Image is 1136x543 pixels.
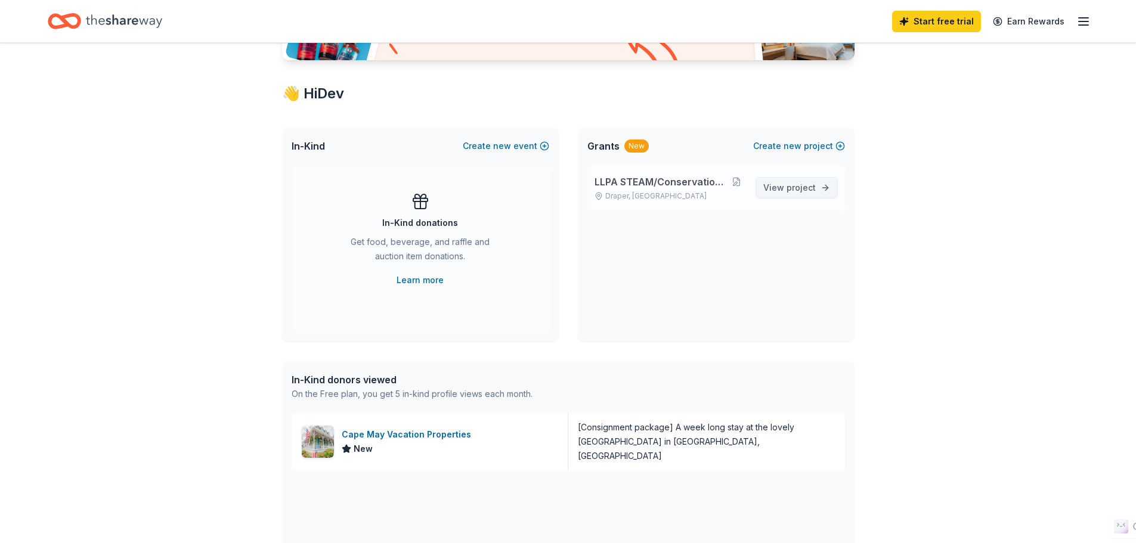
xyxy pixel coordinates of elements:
[339,235,502,268] div: Get food, beverage, and raffle and auction item donations.
[595,191,746,201] p: Draper, [GEOGRAPHIC_DATA]
[292,387,533,401] div: On the Free plan, you get 5 in-kind profile views each month.
[382,216,458,230] div: In-Kind donations
[763,181,816,195] span: View
[302,426,334,458] img: Image for Cape May Vacation Properties
[48,7,162,35] a: Home
[621,24,681,69] img: Curvy arrow
[292,139,325,153] span: In-Kind
[493,139,511,153] span: new
[892,11,981,32] a: Start free trial
[587,139,620,153] span: Grants
[354,442,373,456] span: New
[578,420,835,463] div: [Consignment package] A week long stay at the lovely [GEOGRAPHIC_DATA] in [GEOGRAPHIC_DATA], [GEO...
[342,427,476,442] div: Cape May Vacation Properties
[282,84,855,103] div: 👋 Hi Dev
[784,139,801,153] span: new
[397,273,444,287] a: Learn more
[292,373,533,387] div: In-Kind donors viewed
[787,182,816,193] span: project
[595,175,728,189] span: LLPA STEAM/Conservation Education
[624,139,649,153] div: New
[986,11,1072,32] a: Earn Rewards
[753,139,845,153] button: Createnewproject
[756,177,838,198] a: View project
[463,139,549,153] button: Createnewevent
